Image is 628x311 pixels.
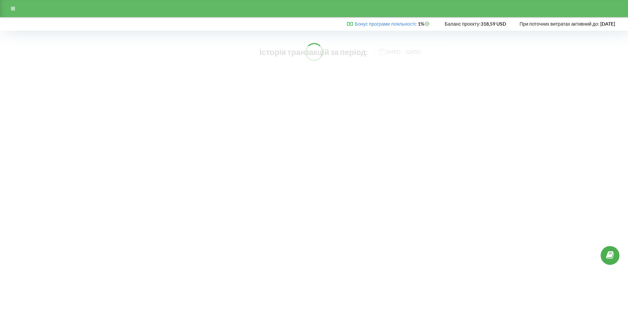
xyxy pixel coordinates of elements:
a: Бонус програми лояльності [355,21,415,27]
span: : [355,21,417,27]
span: При поточних витратах активний до: [520,21,599,27]
strong: 318,59 USD [481,21,506,27]
span: Баланс проєкту: [445,21,481,27]
strong: 1% [418,21,431,27]
strong: [DATE] [600,21,615,27]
